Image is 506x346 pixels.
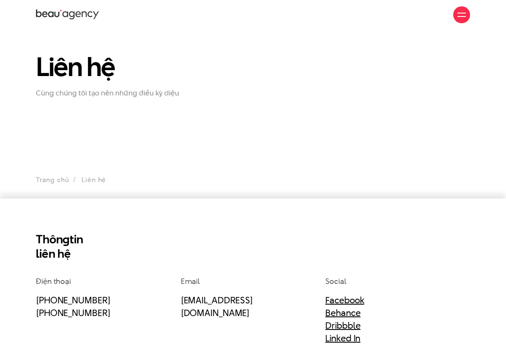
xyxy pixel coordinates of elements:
a: Dribbble [325,319,360,332]
span: Email [181,276,200,286]
a: [EMAIL_ADDRESS][DOMAIN_NAME] [181,294,253,319]
h1: Liên hệ [36,53,247,81]
a: Linked In [325,332,360,344]
a: [PHONE_NUMBER] [36,294,110,306]
a: [PHONE_NUMBER] [36,306,110,319]
a: Trang chủ [36,175,69,185]
en: g [63,231,70,248]
p: Cùng chúng tôi tạo nên những điều kỳ diệu [36,89,247,98]
span: Điện thoại [36,276,71,286]
h2: Thôn tin liên hệ [36,232,470,261]
a: Behance [325,306,360,319]
span: Social [325,276,346,286]
a: Facebook [325,294,364,306]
